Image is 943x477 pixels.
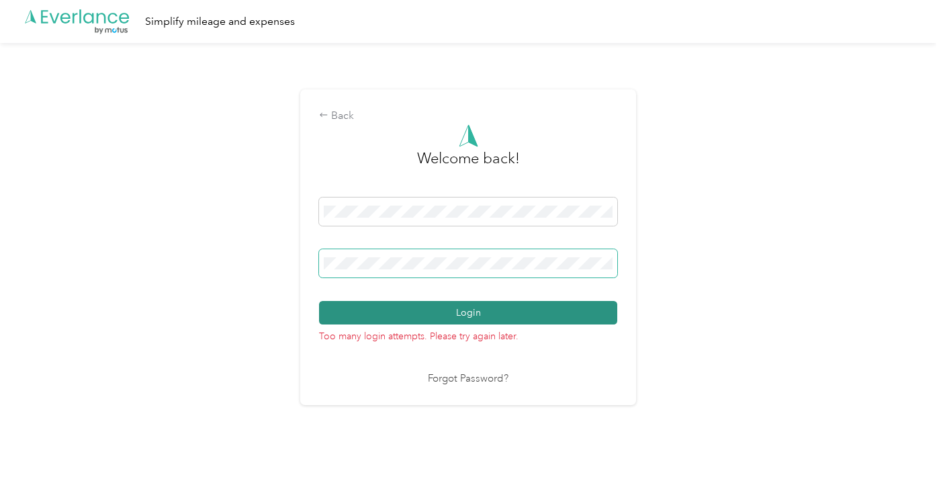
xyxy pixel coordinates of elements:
p: Too many login attempts. Please try again later. [319,324,617,343]
a: Forgot Password? [428,372,508,387]
div: Back [319,108,617,124]
button: Login [319,301,617,324]
div: Simplify mileage and expenses [145,13,295,30]
h3: greeting [417,147,520,183]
